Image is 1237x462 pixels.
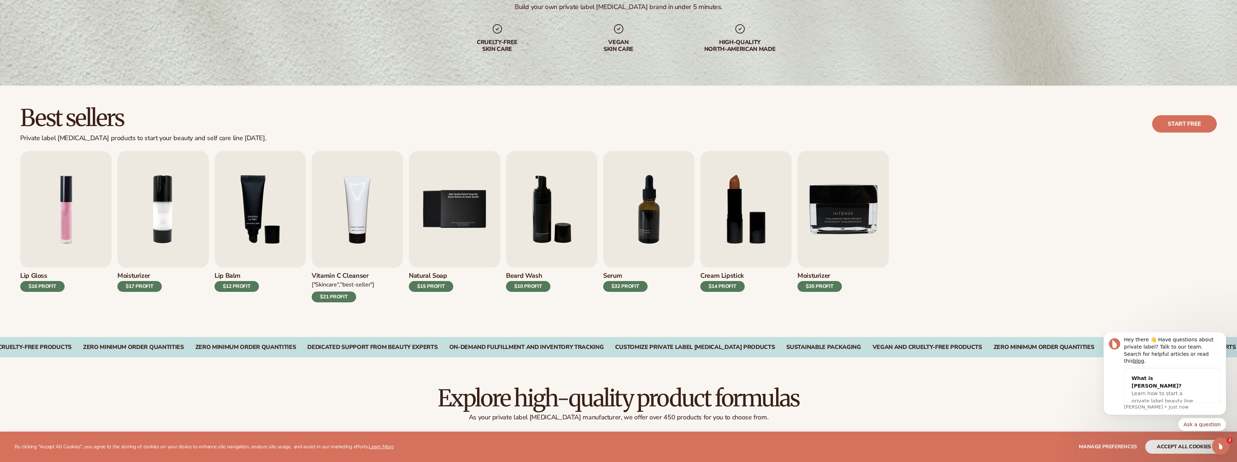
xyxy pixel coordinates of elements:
img: Profile image for Lee [16,6,28,17]
button: accept all cookies [1145,440,1223,454]
div: CUSTOMIZE PRIVATE LABEL [MEDICAL_DATA] PRODUCTS [615,344,775,351]
div: $14 PROFIT [700,281,745,292]
div: Hey there 👋 Have questions about private label? Talk to our team. Search for helpful articles or ... [31,4,128,32]
div: $32 PROFIT [603,281,648,292]
a: 1 / 9 [20,151,112,302]
a: 4 / 9 [312,151,403,302]
a: 9 / 9 [797,151,889,302]
p: As your private label [MEDICAL_DATA] manufacturer, we offer over 450 products for you to choose f... [20,414,1217,422]
p: By clicking "Accept All Cookies", you agree to the storing of cookies on your device to enhance s... [14,444,394,450]
a: Learn More [369,443,393,450]
div: Private label [MEDICAL_DATA] products to start your beauty and self care line [DATE]. [20,134,266,142]
span: Learn how to start a private label beauty line with [PERSON_NAME] [39,58,101,79]
div: ZERO MINIMUM ORDER QUANTITIES [994,344,1094,351]
button: Quick reply: Ask a question [86,86,134,99]
a: 5 / 9 [409,151,500,302]
a: Start free [1152,115,1217,133]
div: $12 PROFIT [215,281,259,292]
h2: Explore high-quality product formulas [20,386,1217,410]
a: blog [41,26,52,31]
div: SUSTAINABLE PACKAGING [786,344,861,351]
h3: Lip Gloss [20,272,65,280]
div: $15 PROFIT [409,281,453,292]
iframe: Intercom notifications message [1093,332,1237,435]
div: Quick reply options [11,86,134,99]
span: Manage preferences [1079,443,1137,450]
div: $21 PROFIT [312,292,356,302]
div: $10 PROFIT [506,281,550,292]
h3: Vitamin C Cleanser [312,272,374,280]
h2: Best sellers [20,106,266,130]
a: 7 / 9 [603,151,695,302]
div: What is [PERSON_NAME]?Learn how to start a private label beauty line with [PERSON_NAME] [32,36,113,86]
div: High-quality North-american made [694,39,786,53]
span: 2 [1227,437,1233,443]
a: 2 / 9 [117,151,209,302]
div: ["Skincare","Best-seller"] [312,281,374,289]
button: Manage preferences [1079,440,1137,454]
div: VEGAN AND CRUELTY-FREE PRODUCTS [873,344,982,351]
p: Message from Lee, sent Just now [31,72,128,78]
div: Zero Minimum Order QuantitieS [195,344,296,351]
h3: Lip Balm [215,272,259,280]
h3: Moisturizer [797,272,842,280]
iframe: Intercom live chat [1212,437,1229,455]
a: 3 / 9 [215,151,306,302]
h3: Serum [603,272,648,280]
h3: Moisturizer [117,272,162,280]
div: Dedicated Support From Beauty Experts [307,344,437,351]
div: Vegan skin care [572,39,665,53]
div: Cruelty-free skin care [451,39,544,53]
div: Message content [31,4,128,70]
a: 6 / 9 [506,151,597,302]
div: What is [PERSON_NAME]? [39,42,106,57]
div: $16 PROFIT [20,281,65,292]
div: $35 PROFIT [797,281,842,292]
a: 8 / 9 [700,151,792,302]
div: On-Demand Fulfillment and Inventory Tracking [449,344,604,351]
div: Zero Minimum Order QuantitieS [83,344,184,351]
h3: Natural Soap [409,272,453,280]
h3: Cream Lipstick [700,272,745,280]
h3: Beard Wash [506,272,550,280]
div: $17 PROFIT [117,281,162,292]
div: Build your own private label [MEDICAL_DATA] brand in under 5 minutes. [515,3,722,11]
